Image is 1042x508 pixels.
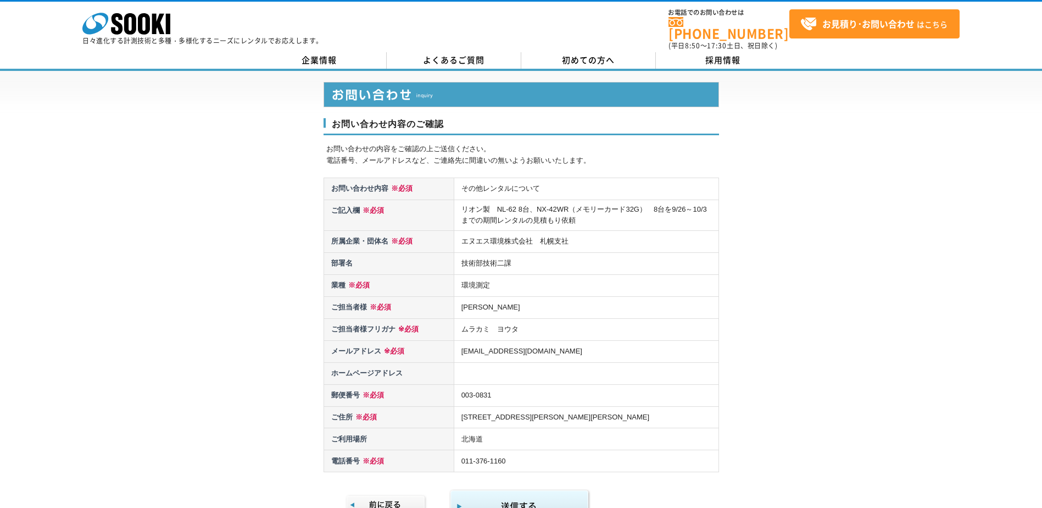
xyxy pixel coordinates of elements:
td: 011-376-1160 [454,450,718,472]
span: ※必須 [381,347,404,355]
strong: お見積り･お問い合わせ [822,17,915,30]
th: 部署名 [324,252,454,274]
p: お問い合わせの内容をご確認の上ご送信ください。 電話番号、メールアドレスなど、ご連絡先に間違いの無いようお願いいたします。 [326,143,719,167]
th: 業種 [324,274,454,296]
a: 採用情報 [656,52,790,69]
th: ご担当者様 [324,296,454,318]
span: ※必須 [346,281,370,289]
img: お問い合わせ [324,82,719,107]
th: ホームページアドレス [324,362,454,384]
span: ※必須 [360,391,384,399]
td: エヌエス環境株式会社 札幌支社 [454,230,718,252]
span: ※必須 [395,325,419,333]
a: よくあるご質問 [387,52,521,69]
a: お見積り･お問い合わせはこちら [789,9,960,38]
td: リオン製 NL-62 8台、NX-42WR（メモリーカード32G） 8台を9/26～10/3までの期間レンタルの見積もり依頼 [454,200,718,231]
span: ※必須 [367,303,391,311]
th: ご利用場所 [324,428,454,450]
a: 企業情報 [252,52,387,69]
span: ※必須 [360,457,384,465]
th: ご担当者様フリガナ [324,318,454,340]
span: 初めての方へ [562,54,615,66]
span: お電話でのお問い合わせは [668,9,789,16]
span: はこちら [800,16,948,32]
th: 電話番号 [324,450,454,472]
td: [EMAIL_ADDRESS][DOMAIN_NAME] [454,340,718,362]
td: [STREET_ADDRESS][PERSON_NAME][PERSON_NAME] [454,406,718,428]
th: お問い合わせ内容 [324,178,454,200]
td: [PERSON_NAME] [454,296,718,318]
th: ご住所 [324,406,454,428]
th: ご記入欄 [324,200,454,231]
td: その他レンタルについて [454,178,718,200]
span: (平日 ～ 土日、祝日除く) [668,41,777,51]
td: 環境測定 [454,274,718,296]
h3: お問い合わせ内容のご確認 [324,118,719,136]
span: ※必須 [388,184,413,192]
td: ムラカミ ヨウタ [454,318,718,340]
td: 003-0831 [454,384,718,406]
span: 17:30 [707,41,727,51]
td: 技術部技術二課 [454,252,718,274]
span: 8:50 [685,41,700,51]
th: 所属企業・団体名 [324,230,454,252]
td: 北海道 [454,428,718,450]
span: ※必須 [353,413,377,421]
a: [PHONE_NUMBER] [668,17,789,40]
span: ※必須 [360,206,384,214]
p: 日々進化する計測技術と多種・多様化するニーズにレンタルでお応えします。 [82,37,323,44]
a: 初めての方へ [521,52,656,69]
span: ※必須 [388,237,413,245]
th: メールアドレス [324,340,454,362]
th: 郵便番号 [324,384,454,406]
